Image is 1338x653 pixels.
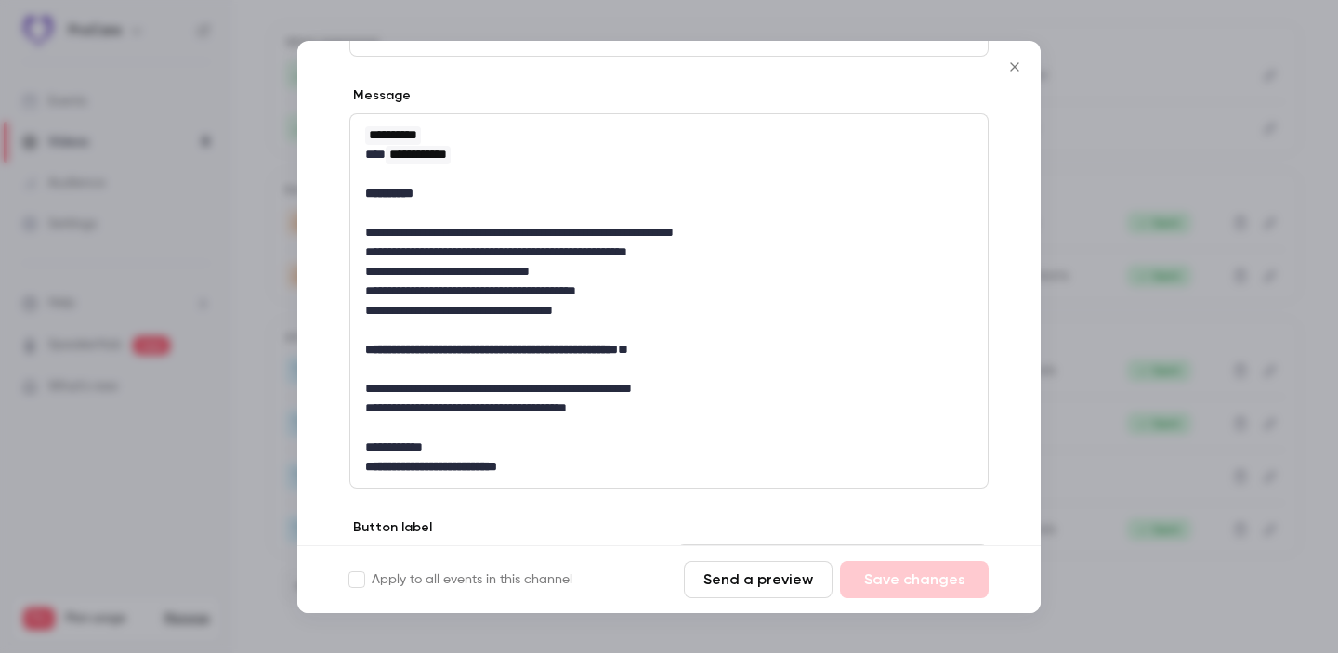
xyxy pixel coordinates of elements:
label: Message [349,86,411,105]
button: Close [996,48,1033,85]
label: Button label [349,518,432,537]
div: editor [350,114,988,488]
button: Send a preview [684,561,833,598]
label: Apply to all events in this channel [349,570,572,589]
